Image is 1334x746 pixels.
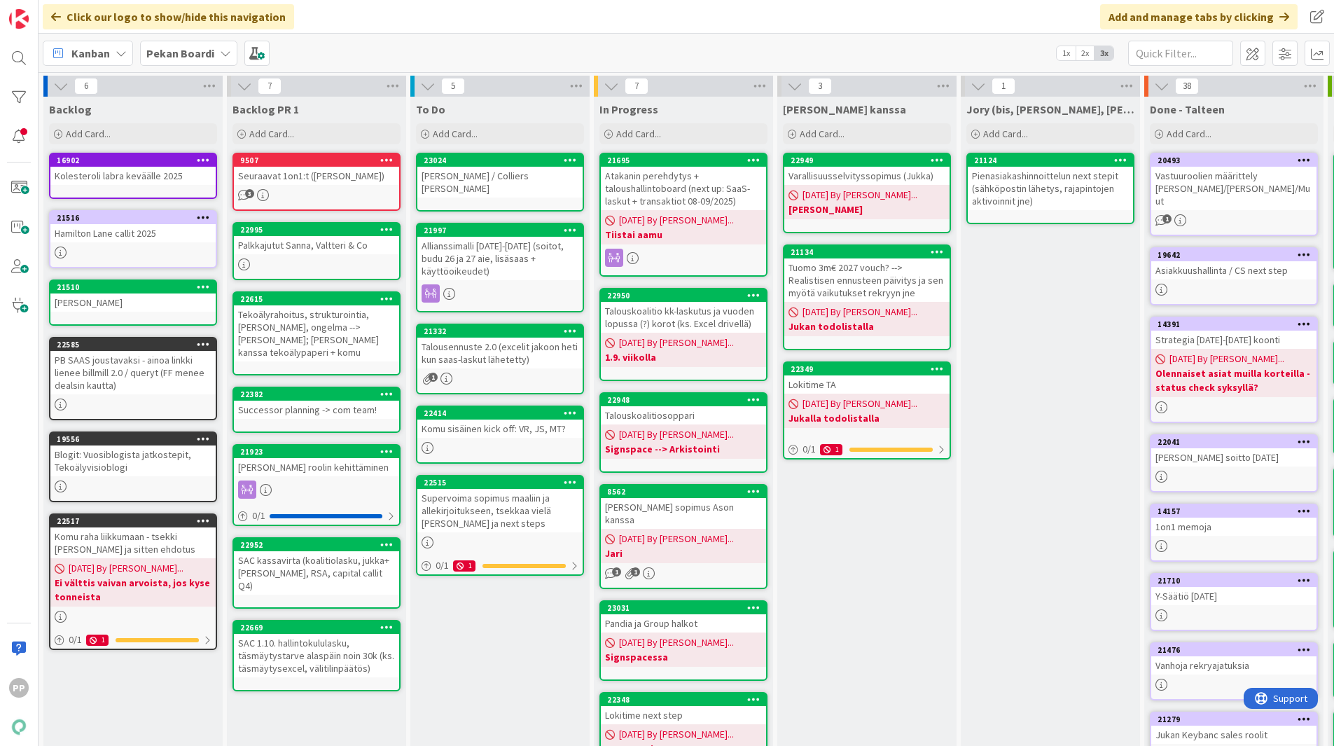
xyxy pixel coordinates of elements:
div: 21695 [607,156,766,165]
div: 22615 [234,293,399,305]
span: [DATE] By [PERSON_NAME]... [1169,352,1284,366]
div: 21510[PERSON_NAME] [50,281,216,312]
a: 9507Seuraavat 1on1:t ([PERSON_NAME]) [232,153,401,211]
div: 22349 [791,364,950,374]
div: 21516Hamilton Lane callit 2025 [50,212,216,242]
span: Done - Talteen [1150,102,1225,116]
div: 0/1 [234,507,399,525]
a: 22948Talouskoalitiosoppari[DATE] By [PERSON_NAME]...Signspace --> Arkistointi [599,392,767,473]
div: Supervoima sopimus maaliin ja allekirjoitukseen, tsekkaa vielä [PERSON_NAME] ja next steps [417,489,583,532]
img: Visit kanbanzone.com [9,9,29,29]
span: 7 [625,78,648,95]
div: 0/11 [784,441,950,458]
div: 21695 [601,154,766,167]
div: 22615 [240,294,399,304]
div: Palkkajutut Sanna, Valtteri & Co [234,236,399,254]
span: 5 [441,78,465,95]
div: 22382Successor planning -> com team! [234,388,399,419]
div: 9507 [240,156,399,165]
div: Talouskoalitio kk-laskutus ja vuoden lopussa (?) korot (ks. Excel drivellä) [601,302,766,333]
div: 22348Lokitime next step [601,693,766,724]
div: 0/11 [417,557,583,574]
div: 21124 [974,156,1133,165]
span: Jory (bis, kenno, bohr) [966,102,1134,116]
div: 19642 [1151,249,1316,261]
div: 1 [86,635,109,646]
span: 0 / 1 [252,509,265,523]
div: 22585 [57,340,216,350]
div: 22414 [424,408,583,418]
div: Strategia [DATE]-[DATE] koonti [1151,331,1316,349]
div: 22949 [791,156,950,165]
div: PP [9,678,29,698]
div: 21124 [968,154,1133,167]
a: 22669SAC 1.10. hallintokululasku, täsmäytystarve alaspäin noin 30k (ks. täsmäytysexcel, välitilin... [232,620,401,691]
div: 22950 [607,291,766,301]
div: 22041[PERSON_NAME] soitto [DATE] [1151,436,1316,467]
div: Talousennuste 2.0 (excelit jakoon heti kun saas-laskut lähetetty) [417,338,583,368]
div: Pandia ja Group halkot [601,614,766,633]
div: 19556 [57,434,216,444]
div: 21997Allianssimalli [DATE]-[DATE] (soitot, budu 26 ja 27 aie, lisäsaas + käyttöoikeudet) [417,224,583,280]
div: 22948 [601,394,766,406]
div: 22585 [50,338,216,351]
div: 14157 [1151,505,1316,518]
span: 7 [258,78,282,95]
div: 14157 [1158,506,1316,516]
span: 1 [992,78,1015,95]
span: Backlog [49,102,92,116]
div: 22950Talouskoalitio kk-laskutus ja vuoden lopussa (?) korot (ks. Excel drivellä) [601,289,766,333]
div: 22517 [50,515,216,527]
div: Atakanin perehdytys + taloushallintoboard (next up: SaaS-laskut + transaktiot 08-09/2025) [601,167,766,210]
a: 21476Vanhoja rekryajatuksia [1150,642,1318,700]
div: 21332Talousennuste 2.0 (excelit jakoon heti kun saas-laskut lähetetty) [417,325,583,368]
a: 21510[PERSON_NAME] [49,279,217,326]
span: To Do [416,102,445,116]
div: 16902Kolesteroli labra keväälle 2025 [50,154,216,185]
div: PB SAAS joustavaksi - ainoa linkki lienee billmill 2.0 / queryt (FF menee dealsin kautta) [50,351,216,394]
div: Komu sisäinen kick off: VR, JS, MT? [417,420,583,438]
div: 16902 [50,154,216,167]
div: 22952 [234,539,399,551]
a: 22517Komu raha liikkumaan - tsekki [PERSON_NAME] ja sitten ehdotus[DATE] By [PERSON_NAME]...Ei vä... [49,513,217,650]
span: 1 [612,567,621,576]
span: Add Card... [616,127,661,140]
a: 21923[PERSON_NAME] roolin kehittäminen0/1 [232,444,401,526]
span: Add Card... [1167,127,1211,140]
a: 22995Palkkajutut Sanna, Valtteri & Co [232,222,401,280]
div: 22669 [240,623,399,633]
div: 22382 [234,388,399,401]
div: 21476Vanhoja rekryajatuksia [1151,644,1316,675]
div: 22382 [240,389,399,399]
div: Vanhoja rekryajatuksia [1151,656,1316,675]
b: Tiistai aamu [605,228,762,242]
span: [DATE] By [PERSON_NAME]... [619,213,734,228]
div: 8562[PERSON_NAME] sopimus Ason kanssa [601,485,766,529]
div: Lokitime TA [784,375,950,394]
a: 16902Kolesteroli labra keväälle 2025 [49,153,217,199]
span: Kanban [71,45,110,62]
div: 21332 [417,325,583,338]
div: [PERSON_NAME] soitto [DATE] [1151,448,1316,467]
span: [DATE] By [PERSON_NAME]... [619,635,734,650]
span: [DATE] By [PERSON_NAME]... [803,396,917,411]
span: Add Card... [249,127,294,140]
div: 141571on1 memoja [1151,505,1316,536]
div: Tekoälyrahoitus, strukturointia, [PERSON_NAME], ongelma --> [PERSON_NAME]; [PERSON_NAME] kanssa t... [234,305,399,361]
div: 0/11 [50,631,216,649]
span: Add Card... [800,127,845,140]
div: 22669SAC 1.10. hallintokululasku, täsmäytystarve alaspäin noin 30k (ks. täsmäytysexcel, välitilin... [234,621,399,677]
span: Backlog PR 1 [232,102,299,116]
b: Jari [605,546,762,560]
div: 19556Blogit: Vuosiblogista jatkostepit, Tekoälyvisioblogi [50,433,216,476]
div: [PERSON_NAME] sopimus Ason kanssa [601,498,766,529]
div: 21476 [1158,645,1316,655]
span: Add Card... [66,127,111,140]
div: 20493Vastuuroolien määrittely [PERSON_NAME]/[PERSON_NAME]/Muut [1151,154,1316,210]
div: 21134 [784,246,950,258]
b: Ei välttis vaivan arvoista, jos kyse tonneista [55,576,211,604]
div: Allianssimalli [DATE]-[DATE] (soitot, budu 26 ja 27 aie, lisäsaas + käyttöoikeudet) [417,237,583,280]
span: 0 / 1 [803,442,816,457]
div: Komu raha liikkumaan - tsekki [PERSON_NAME] ja sitten ehdotus [50,527,216,558]
a: 22950Talouskoalitio kk-laskutus ja vuoden lopussa (?) korot (ks. Excel drivellä)[DATE] By [PERSON... [599,288,767,381]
